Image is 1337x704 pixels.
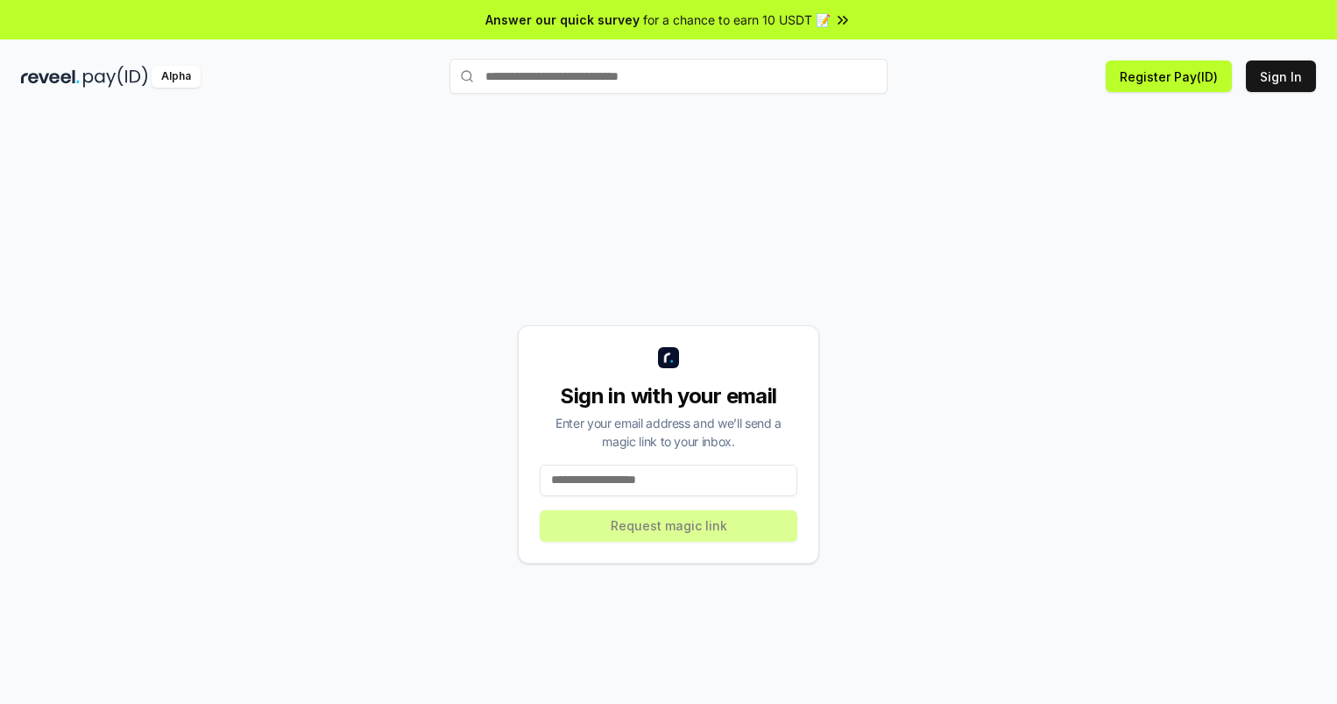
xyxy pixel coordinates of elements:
button: Sign In [1246,60,1316,92]
span: Answer our quick survey [485,11,640,29]
img: logo_small [658,347,679,368]
div: Sign in with your email [540,382,797,410]
img: pay_id [83,66,148,88]
img: reveel_dark [21,66,80,88]
div: Enter your email address and we’ll send a magic link to your inbox. [540,414,797,451]
span: for a chance to earn 10 USDT 📝 [643,11,831,29]
button: Register Pay(ID) [1106,60,1232,92]
div: Alpha [152,66,201,88]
